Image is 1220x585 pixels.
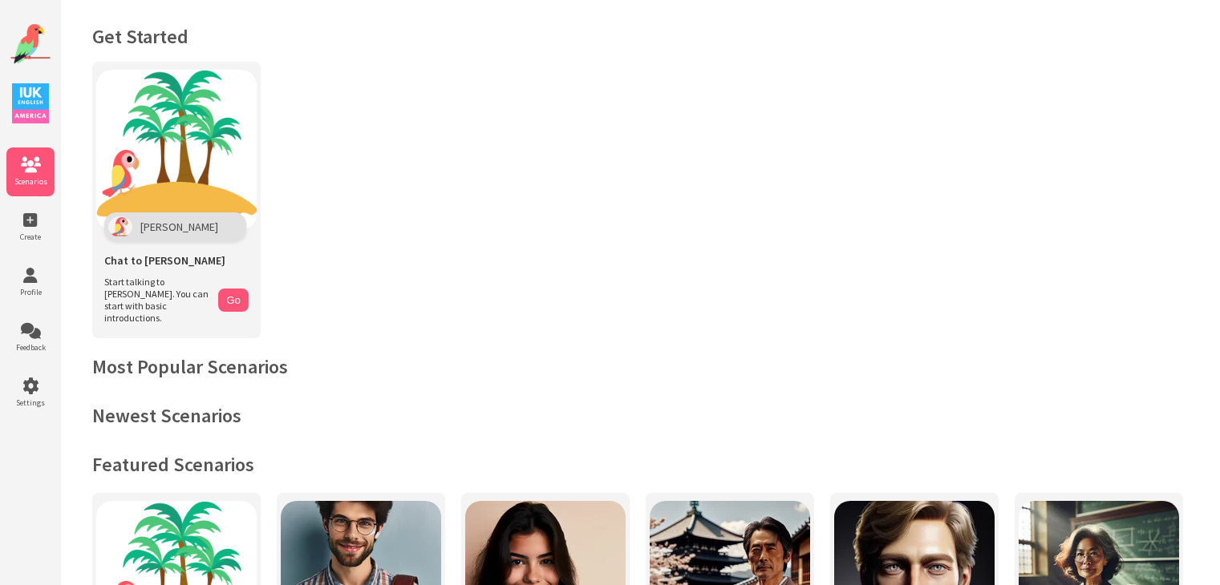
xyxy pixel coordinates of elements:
span: Profile [6,287,55,297]
button: Go [218,288,249,312]
h2: Featured Scenarios [92,452,1188,477]
img: Polly [108,216,132,237]
span: Create [6,232,55,242]
img: IUK Logo [12,83,49,123]
span: Chat to [PERSON_NAME] [104,253,225,268]
span: Start talking to [PERSON_NAME]. You can start with basic introductions. [104,276,210,324]
img: Chat with Polly [96,70,257,230]
img: Website Logo [10,24,51,64]
h2: Most Popular Scenarios [92,354,1188,379]
h1: Get Started [92,24,1188,49]
span: Feedback [6,342,55,353]
span: [PERSON_NAME] [140,220,218,234]
h2: Newest Scenarios [92,403,1188,428]
span: Scenarios [6,176,55,187]
span: Settings [6,397,55,408]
